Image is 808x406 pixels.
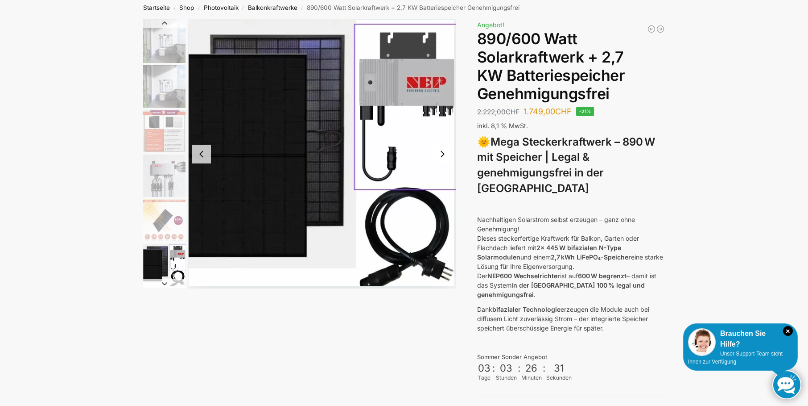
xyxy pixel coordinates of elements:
span: / [170,4,179,12]
img: Balkonkraftwerk mit 2,7kw Speicher [143,65,186,108]
li: 5 / 12 [141,198,186,243]
li: 6 / 12 [188,19,456,289]
strong: in der [GEOGRAPHIC_DATA] 100 % legal und genehmigungsfrei [477,281,645,298]
div: 03 [478,362,491,374]
span: inkl. 8,1 % MwSt. [477,122,528,130]
i: Schließen [783,326,793,336]
span: / [297,4,307,12]
img: Balkonkraftwerk 860 [143,244,186,286]
li: 7 / 12 [141,287,186,332]
h1: 890/600 Watt Solarkraftwerk + 2,7 KW Batteriespeicher Genehmigungsfrei [477,30,665,103]
a: Balkonkraftwerke [248,4,297,11]
div: Tage [477,374,491,382]
img: BDS1000 [143,155,186,197]
img: Bificial 30 % mehr Leistung [143,199,186,242]
h3: 🌞 [477,134,665,197]
img: Bificial im Vergleich zu billig Modulen [143,110,186,152]
span: Unser Support-Team steht Ihnen zur Verfügung [688,351,783,365]
img: Balkonkraftwerk 860 [188,19,456,289]
li: 4 / 12 [141,153,186,198]
li: 2 / 12 [141,64,186,109]
bdi: 1.749,00 [524,107,572,116]
span: CHF [555,107,572,116]
strong: 600 W begrenzt [578,272,627,280]
bdi: 2.222,00 [477,108,519,116]
button: Next slide [143,279,186,288]
div: Stunden [496,374,517,382]
a: Photovoltaik [204,4,239,11]
a: Balkonkraftwerk 890 Watt Solarmodulleistung mit 2kW/h Zendure Speicher [656,25,665,33]
div: Minuten [521,374,542,382]
strong: 2,7 kWh LiFePO₄-Speicher [551,253,631,261]
span: / [239,4,248,12]
strong: bifazialer Technologie [492,306,561,313]
a: Startseite [143,4,170,11]
div: Sommer Sonder Angebot [477,353,665,362]
span: / [194,4,203,12]
button: Next slide [433,145,452,163]
a: Shop [179,4,194,11]
span: CHF [506,108,519,116]
div: 03 [497,362,516,374]
a: Balkonkraftwerk 405/600 Watt erweiterbar [647,25,656,33]
strong: NEP600 Wechselrichter [487,272,560,280]
p: Nachhaltigen Solarstrom selbst erzeugen – ganz ohne Genehmigung! Dieses steckerfertige Kraftwerk ... [477,215,665,299]
span: -21% [576,107,594,116]
div: 26 [522,362,541,374]
div: : [543,362,545,380]
div: 31 [547,362,571,374]
div: : [492,362,495,380]
span: Angebot! [477,21,504,29]
strong: Mega Steckerkraftwerk – 890 W mit Speicher | Legal & genehmigungsfrei in der [GEOGRAPHIC_DATA] [477,135,655,195]
p: Dank erzeugen die Module auch bei diffusem Licht zuverlässig Strom – der integrierte Speicher spe... [477,305,665,333]
li: 3 / 12 [141,109,186,153]
strong: 2x 445 W bifazialen N-Type Solarmodulen [477,244,621,261]
img: Balkonkraftwerk mit 2,7kw Speicher [143,19,186,63]
img: Customer service [688,328,716,356]
button: Previous slide [192,145,211,163]
div: : [518,362,520,380]
li: 1 / 12 [141,19,186,64]
li: 6 / 12 [141,243,186,287]
div: Sekunden [546,374,572,382]
div: Brauchen Sie Hilfe? [688,328,793,350]
button: Previous slide [143,19,186,28]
